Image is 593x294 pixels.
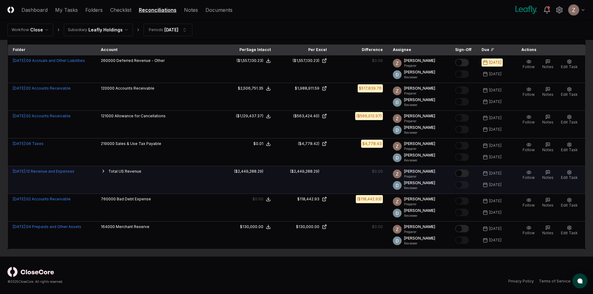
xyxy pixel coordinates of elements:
span: [DATE] : [13,141,26,146]
a: Dashboard [21,6,48,14]
span: Follow [523,64,535,69]
span: Notes [542,147,553,152]
span: 219000 [101,141,115,146]
div: $0.01 [253,141,263,147]
div: ($1,557,130.23) [237,58,263,63]
div: Account [101,47,215,53]
div: [DATE] [489,198,501,204]
div: [DATE] [489,170,501,176]
button: Edit Task [560,141,579,154]
button: $0.00 [252,196,271,202]
p: [PERSON_NAME] [404,58,435,63]
div: $0.00 [372,224,383,230]
button: Mark complete [455,86,469,94]
nav: breadcrumb [7,24,192,36]
button: Mark complete [455,181,469,189]
span: Edit Task [561,175,578,180]
a: Privacy Policy [508,278,534,284]
a: [DATE]:06 Taxes [13,141,44,146]
span: 760000 [101,197,116,201]
button: Mark complete [455,142,469,149]
div: [DATE] [489,71,501,77]
img: ACg8ocLeIi4Jlns6Fsr4lO0wQ1XJrFQvF4yUjbLrd1AsCAOmrfa1KQ=s96-c [393,181,402,190]
p: [PERSON_NAME] [404,125,435,130]
span: 260000 [101,58,115,63]
a: Reconciliations [139,6,176,14]
span: Allowance for Cancellations [115,114,166,118]
th: Per Excel [276,44,332,55]
span: Follow [523,147,535,152]
p: [PERSON_NAME] [404,97,435,103]
span: Bad Debt Expense [117,197,151,201]
a: ($4,778.42) [281,141,327,147]
span: Edit Task [561,203,578,208]
span: Sales & Use Tax Payable [115,141,161,146]
span: Follow [523,231,535,235]
div: ($2,449,288.29) [290,169,319,174]
p: [PERSON_NAME] [404,224,435,230]
div: [DATE] [489,99,501,105]
a: Checklist [110,6,131,14]
p: [PERSON_NAME] [404,180,435,186]
div: ($563,424.40) [293,113,319,119]
button: Edit Task [560,196,579,209]
button: Mark complete [455,236,469,244]
div: Due [482,47,506,53]
div: Workflow [12,27,29,33]
img: ACg8ocLeIi4Jlns6Fsr4lO0wQ1XJrFQvF4yUjbLrd1AsCAOmrfa1KQ=s96-c [393,153,402,162]
button: atlas-launcher [572,273,587,288]
button: Mark complete [455,209,469,216]
button: Notes [541,169,555,182]
div: $517,839.76 [359,86,382,91]
p: Preparer [404,63,435,68]
span: 121000 [101,114,114,118]
span: [DATE] : [13,114,26,118]
span: Deferred Revenue - Other [116,58,165,63]
span: Notes [542,120,553,124]
th: Folder [8,44,96,55]
p: Preparer [404,174,435,179]
div: [DATE] [489,226,501,231]
div: [DATE] [489,87,501,93]
th: Sign-Off [450,44,477,55]
button: Mark complete [455,126,469,133]
p: Preparer [404,230,435,234]
img: ACg8ocKnDsamp5-SE65NkOhq35AnOBarAXdzXQ03o9g231ijNgHgyA=s96-c [393,225,402,234]
p: Preparer [404,202,435,207]
button: Mark complete [455,170,469,177]
div: [DATE] [489,143,501,148]
div: $118,442.93 [297,196,319,202]
button: Follow [521,169,536,182]
div: Periods [149,27,163,33]
a: [DATE]:02 Accounts Receivable [13,197,71,201]
img: ACg8ocKnDsamp5-SE65NkOhq35AnOBarAXdzXQ03o9g231ijNgHgyA=s96-c [569,5,579,15]
div: $0.00 [372,58,383,63]
img: ACg8ocLeIi4Jlns6Fsr4lO0wQ1XJrFQvF4yUjbLrd1AsCAOmrfa1KQ=s96-c [393,126,402,134]
img: Logo [7,7,14,13]
div: [DATE] [489,237,501,243]
th: Per Sage Intacct [220,44,276,55]
img: logo [7,267,54,277]
button: Mark complete [455,197,469,205]
button: Notes [541,141,555,154]
div: [DATE] [489,210,501,215]
button: Notes [541,196,555,209]
div: [DATE] [489,60,501,65]
span: Edit Task [561,64,578,69]
p: [PERSON_NAME] [404,141,435,147]
th: Difference [332,44,388,55]
img: ACg8ocKnDsamp5-SE65NkOhq35AnOBarAXdzXQ03o9g231ijNgHgyA=s96-c [393,86,402,95]
div: $130,000.00 [296,224,319,230]
img: ACg8ocKnDsamp5-SE65NkOhq35AnOBarAXdzXQ03o9g231ijNgHgyA=s96-c [393,59,402,68]
span: Accounts Receivable [115,86,154,91]
a: Notes [184,6,198,14]
a: $118,442.93 [281,196,327,202]
button: Notes [541,113,555,126]
span: Total US Revenue [108,169,141,174]
span: [DATE] : [13,58,26,63]
p: Reviewer [404,158,435,163]
span: Follow [523,175,535,180]
span: Follow [523,203,535,208]
a: Documents [205,6,233,14]
div: $130,000.00 [240,224,263,230]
